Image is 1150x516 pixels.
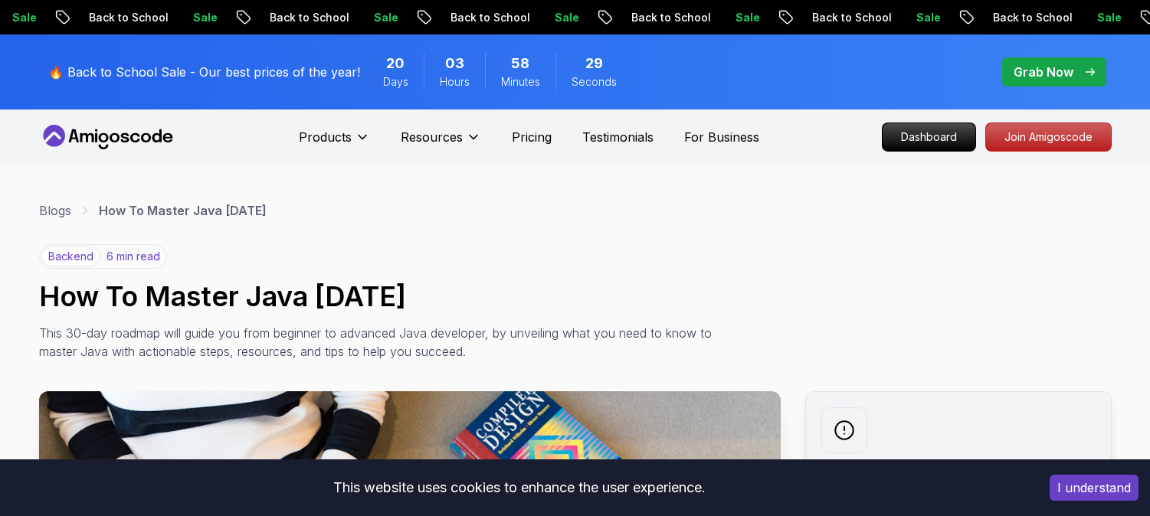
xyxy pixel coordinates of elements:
a: Join Amigoscode [985,122,1112,152]
div: This website uses cookies to enhance the user experience. [11,471,1027,505]
p: 🔥 Back to School Sale - Our best prices of the year! [48,63,360,81]
p: Sale [897,10,946,25]
p: Sale [174,10,223,25]
span: Days [383,74,408,90]
p: 6 min read [106,249,160,264]
p: How To Master Java [DATE] [99,201,267,220]
p: Dashboard [883,123,975,151]
span: Seconds [572,74,617,90]
span: 29 Seconds [585,53,603,74]
a: Pricing [512,128,552,146]
a: For Business [684,128,759,146]
p: Sale [355,10,404,25]
span: Hours [440,74,470,90]
button: Resources [401,128,481,158]
p: Back to School [974,10,1078,25]
p: Grab Now [1014,63,1073,81]
button: Accept cookies [1050,475,1139,501]
p: Back to School [251,10,355,25]
a: Testimonials [582,128,654,146]
p: Back to School [612,10,716,25]
p: Join Amigoscode [986,123,1111,151]
p: Sale [1078,10,1127,25]
span: Minutes [501,74,540,90]
p: Products [299,128,352,146]
a: Dashboard [882,122,976,152]
p: backend [41,247,100,266]
p: Back to School [793,10,897,25]
span: 3 Hours [445,53,464,74]
p: Back to School [70,10,174,25]
p: This 30-day roadmap will guide you from beginner to advanced Java developer, by unveiling what yo... [39,324,726,361]
iframe: chat widget [1055,420,1150,493]
p: Resources [401,128,463,146]
a: Blogs [39,201,71,220]
button: Products [299,128,370,158]
h1: How To Master Java [DATE] [39,281,1112,312]
span: 58 Minutes [511,53,529,74]
p: Sale [716,10,765,25]
p: Sale [536,10,585,25]
p: Back to School [431,10,536,25]
span: 20 Days [386,53,405,74]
